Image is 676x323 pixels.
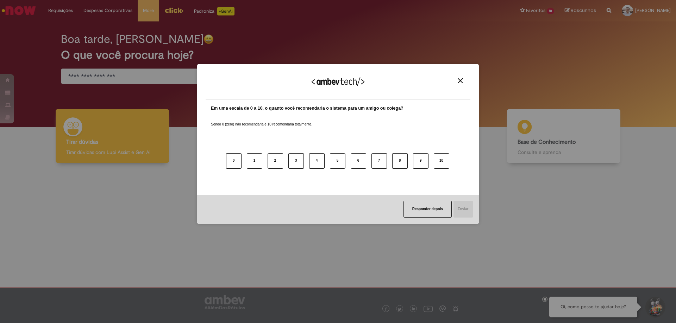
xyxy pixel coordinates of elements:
[403,201,452,218] button: Responder depois
[309,153,325,169] button: 4
[413,153,428,169] button: 9
[288,153,304,169] button: 3
[351,153,366,169] button: 6
[371,153,387,169] button: 7
[434,153,449,169] button: 10
[247,153,262,169] button: 1
[330,153,345,169] button: 5
[458,78,463,83] img: Close
[226,153,242,169] button: 0
[268,153,283,169] button: 2
[312,77,364,86] img: Logo Ambevtech
[211,114,312,127] label: Sendo 0 (zero) não recomendaria e 10 recomendaria totalmente.
[456,78,465,84] button: Close
[392,153,408,169] button: 8
[211,105,403,112] label: Em uma escala de 0 a 10, o quanto você recomendaria o sistema para um amigo ou colega?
